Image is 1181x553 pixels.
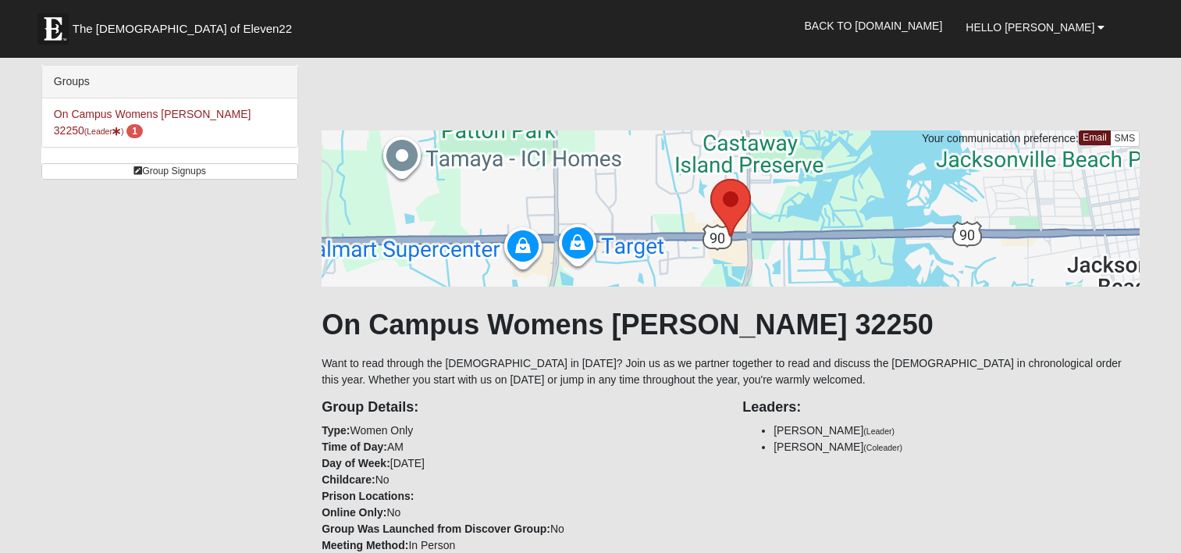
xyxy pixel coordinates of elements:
[322,441,387,453] strong: Time of Day:
[322,308,1140,341] h1: On Campus Womens [PERSON_NAME] 32250
[41,163,298,180] a: Group Signups
[322,473,375,486] strong: Childcare:
[774,423,1140,439] li: [PERSON_NAME]
[922,132,1079,144] span: Your communication preference:
[126,124,143,138] span: number of pending members
[37,13,69,45] img: Eleven22 logo
[30,5,342,45] a: The [DEMOGRAPHIC_DATA] of Eleven22
[322,506,386,519] strong: Online Only:
[84,127,124,136] small: (Leader )
[42,66,297,98] div: Groups
[966,21,1094,34] span: Hello [PERSON_NAME]
[863,443,902,452] small: (Coleader)
[954,8,1116,47] a: Hello [PERSON_NAME]
[774,439,1140,455] li: [PERSON_NAME]
[863,426,895,436] small: (Leader)
[322,490,414,502] strong: Prison Locations:
[73,21,292,37] span: The [DEMOGRAPHIC_DATA] of Eleven22
[322,424,350,437] strong: Type:
[742,399,1140,416] h4: Leaders:
[1110,130,1140,147] a: SMS
[322,399,719,416] h4: Group Details:
[792,6,954,45] a: Back to [DOMAIN_NAME]
[322,457,390,469] strong: Day of Week:
[322,523,550,535] strong: Group Was Launched from Discover Group:
[54,108,251,137] a: On Campus Womens [PERSON_NAME] 32250(Leader) 1
[1079,130,1111,145] a: Email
